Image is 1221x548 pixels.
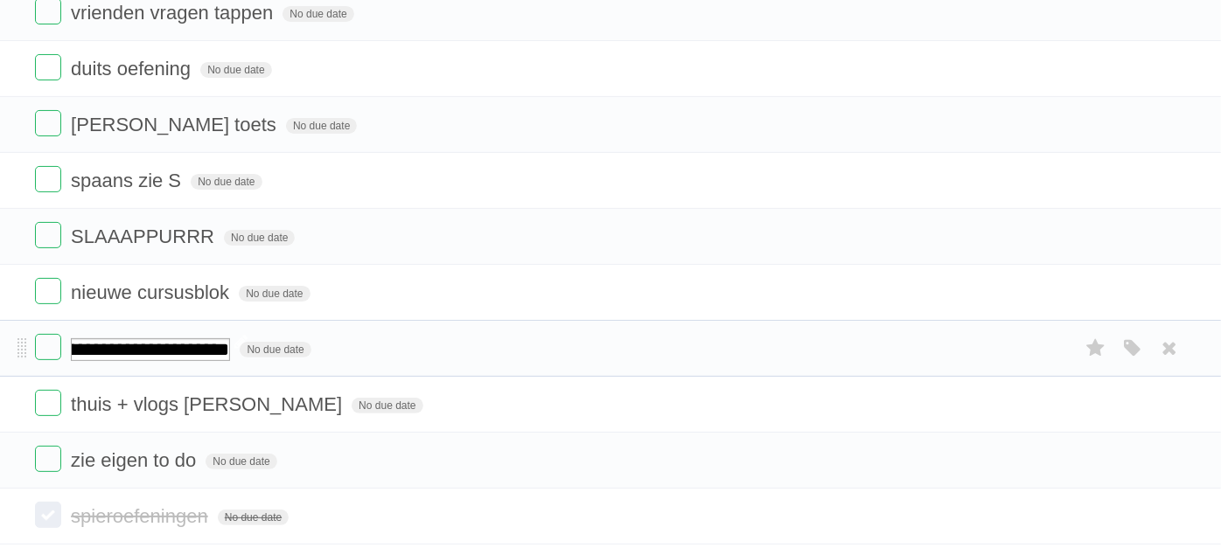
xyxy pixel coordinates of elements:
[35,334,61,360] label: Done
[35,390,61,416] label: Done
[1079,334,1113,363] label: Star task
[71,393,346,415] span: thuis + vlogs [PERSON_NAME]
[71,281,234,303] span: nieuwe cursusblok
[71,114,281,135] span: [PERSON_NAME] toets
[35,502,61,528] label: Done
[240,342,310,357] span: No due date
[71,449,200,471] span: zie eigen to do
[200,62,271,78] span: No due date
[191,174,262,190] span: No due date
[206,454,276,469] span: No due date
[71,225,219,247] span: SLAAAPPURRR
[35,166,61,192] label: Done
[283,6,353,22] span: No due date
[35,54,61,80] label: Done
[35,110,61,136] label: Done
[224,230,295,246] span: No due date
[286,118,357,134] span: No due date
[35,278,61,304] label: Done
[35,222,61,248] label: Done
[239,286,310,302] span: No due date
[71,505,213,527] span: spieroefeningen
[352,398,422,413] span: No due date
[218,510,289,525] span: No due date
[71,58,195,80] span: duits oefening
[71,2,277,24] span: vrienden vragen tappen
[71,170,185,191] span: spaans zie S
[35,446,61,472] label: Done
